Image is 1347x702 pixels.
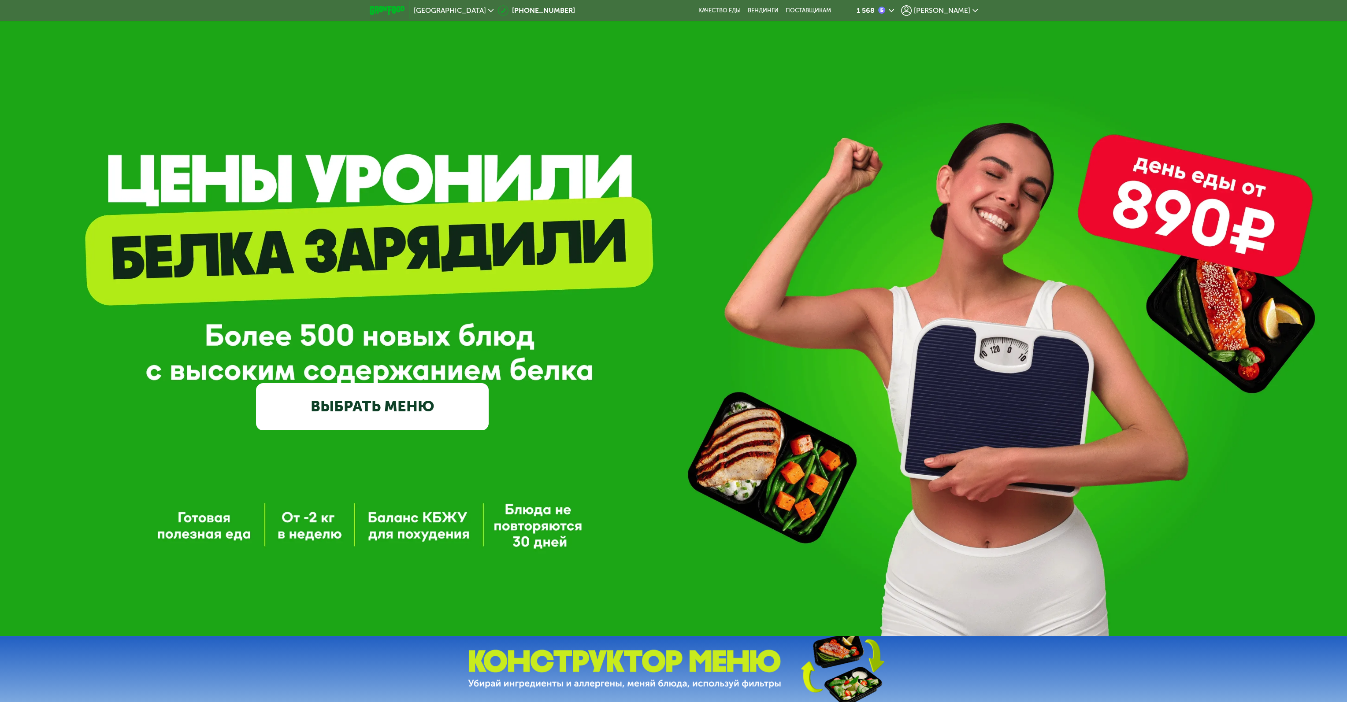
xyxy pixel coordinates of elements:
[256,383,489,430] a: ВЫБРАТЬ МЕНЮ
[414,7,486,14] span: [GEOGRAPHIC_DATA]
[857,7,875,14] div: 1 568
[914,7,970,14] span: [PERSON_NAME]
[498,5,575,16] a: [PHONE_NUMBER]
[748,7,779,14] a: Вендинги
[786,7,831,14] div: поставщикам
[698,7,741,14] a: Качество еды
